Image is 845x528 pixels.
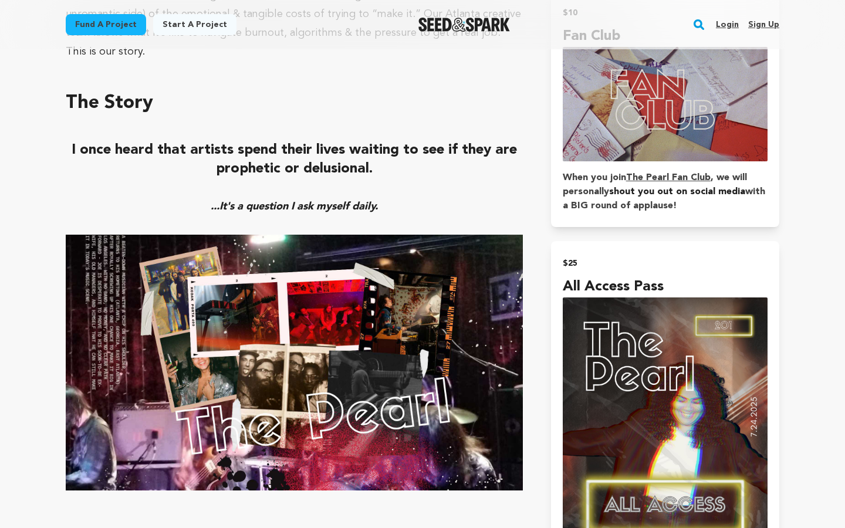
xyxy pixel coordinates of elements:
span: shout you out on social media [609,187,745,197]
h4: All Access Pass [563,276,768,297]
h4: When you join , we will personally with a BIG round of applause! [563,171,768,213]
h2: I once heard that artists spend their lives waiting to see if they are prophetic or delusional. [66,141,523,178]
a: Sign up [748,15,779,34]
a: Start a project [153,14,236,35]
a: Seed&Spark Homepage [418,18,511,32]
h2: $25 [563,255,768,272]
h3: The Story [66,89,523,117]
a: Login [716,15,739,34]
img: Seed&Spark Logo Dark Mode [418,18,511,32]
img: 1752242254-The%20Pearl%20Short%20Film%20Deck.jpg [66,235,523,490]
u: The Pearl Fan Club [626,173,711,182]
a: Fund a project [66,14,146,35]
img: incentive [563,47,768,162]
em: ...It's a question I ask myself daily. [211,201,378,212]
